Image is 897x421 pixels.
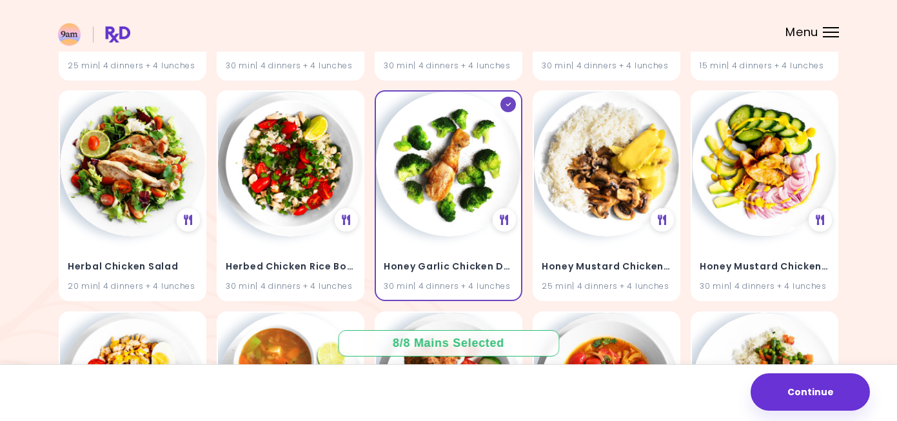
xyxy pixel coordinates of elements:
[226,280,355,292] div: 30 min | 4 dinners + 4 lunches
[700,280,829,292] div: 30 min | 4 dinners + 4 lunches
[493,209,516,232] div: See Meal Plan
[542,35,671,56] h4: Hashbrown Casserole
[542,59,671,71] div: 30 min | 4 dinners + 4 lunches
[226,257,355,277] h4: Herbed Chicken Rice Bowl
[58,23,130,46] img: RxDiet
[384,280,513,292] div: 30 min | 4 dinners + 4 lunches
[700,257,829,277] h4: Honey Mustard Chicken Bowl
[68,257,197,277] h4: Herbal Chicken Salad
[384,335,514,351] div: 8 / 8 Mains Selected
[785,26,818,38] span: Menu
[226,35,355,56] h4: Hamburger Casserole
[542,257,671,277] h4: Honey Mustard Chicken and Mushrooms
[384,257,513,277] h4: Honey Garlic Chicken Drumsticks
[68,35,197,56] h4: Ham and Bean Soup
[700,35,829,56] h4: Hearty Burger
[651,209,674,232] div: See Meal Plan
[335,209,358,232] div: See Meal Plan
[542,280,671,292] div: 25 min | 4 dinners + 4 lunches
[809,209,832,232] div: See Meal Plan
[68,280,197,292] div: 20 min | 4 dinners + 4 lunches
[700,59,829,71] div: 15 min | 4 dinners + 4 lunches
[384,59,513,71] div: 30 min | 4 dinners + 4 lunches
[384,35,513,56] h4: Ham Salad Bowl
[226,59,355,71] div: 30 min | 4 dinners + 4 lunches
[68,59,197,71] div: 25 min | 4 dinners + 4 lunches
[751,373,870,411] button: Continue
[177,209,200,232] div: See Meal Plan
